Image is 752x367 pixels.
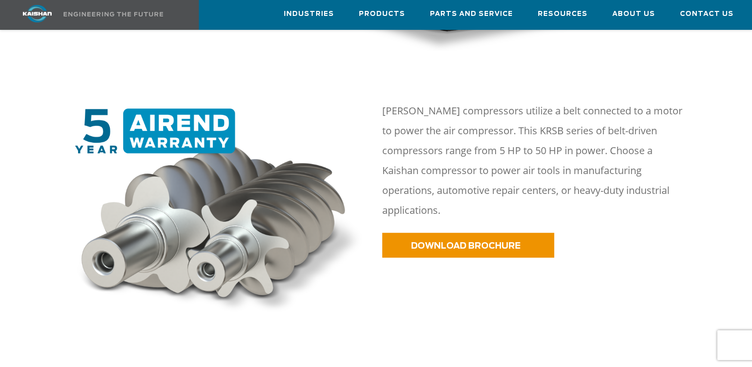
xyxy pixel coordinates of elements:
[680,0,734,27] a: Contact Us
[64,12,163,16] img: Engineering the future
[284,0,334,27] a: Industries
[430,8,513,20] span: Parts and Service
[612,0,655,27] a: About Us
[680,8,734,20] span: Contact Us
[382,233,554,258] a: DOWNLOAD BROCHURE
[359,0,405,27] a: Products
[359,8,405,20] span: Products
[284,8,334,20] span: Industries
[382,101,682,220] p: [PERSON_NAME] compressors utilize a belt connected to a motor to power the air compressor. This K...
[538,8,587,20] span: Resources
[538,0,587,27] a: Resources
[430,0,513,27] a: Parts and Service
[411,242,520,250] span: DOWNLOAD BROCHURE
[70,108,370,318] img: warranty
[612,8,655,20] span: About Us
